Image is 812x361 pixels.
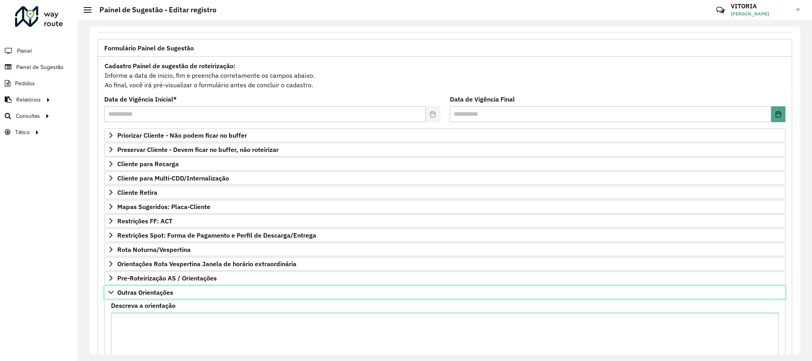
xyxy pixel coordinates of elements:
[104,94,177,104] label: Data de Vigência Inicial
[111,301,176,310] label: Descreva a orientação
[104,171,785,185] a: Cliente para Multi-CDD/Internalização
[104,243,785,256] a: Rota Noturna/Vespertina
[117,261,296,267] span: Orientações Rota Vespertina Janela de horário extraordinária
[104,186,785,199] a: Cliente Retira
[117,232,316,238] span: Restrições Spot: Forma de Pagamento e Perfil de Descarga/Entrega
[117,289,173,296] span: Outras Orientações
[104,229,785,242] a: Restrições Spot: Forma de Pagamento e Perfil de Descarga/Entrega
[104,214,785,228] a: Restrições FF: ACT
[104,200,785,213] a: Mapas Sugeridos: Placa-Cliente
[117,275,217,281] span: Pre-Roteirização AS / Orientações
[117,246,191,253] span: Rota Noturna/Vespertina
[104,143,785,156] a: Preservar Cliente - Devem ficar no buffer, não roteirizar
[92,6,216,14] h2: Painel de Sugestão - Editar registro
[15,128,30,136] span: Tático
[104,129,785,142] a: Priorizar Cliente - Não podem ficar no buffer
[104,61,785,90] div: Informe a data de inicio, fim e preencha corretamente os campos abaixo. Ao final, você irá pré-vi...
[117,218,172,224] span: Restrições FF: ACT
[117,189,157,196] span: Cliente Retira
[105,62,235,70] strong: Cadastro Painel de sugestão de roteirização:
[16,63,63,71] span: Painel de Sugestão
[17,47,32,55] span: Painel
[104,271,785,285] a: Pre-Roteirização AS / Orientações
[450,94,515,104] label: Data de Vigência Final
[117,132,247,138] span: Priorizar Cliente - Não podem ficar no buffer
[731,10,790,17] span: [PERSON_NAME]
[104,157,785,171] a: Cliente para Recarga
[104,45,194,51] span: Formulário Painel de Sugestão
[771,106,785,122] button: Choose Date
[117,175,229,181] span: Cliente para Multi-CDD/Internalização
[16,96,41,104] span: Relatórios
[15,79,35,88] span: Pedidos
[117,146,279,153] span: Preservar Cliente - Devem ficar no buffer, não roteirizar
[712,2,729,19] a: Contato Rápido
[117,204,210,210] span: Mapas Sugeridos: Placa-Cliente
[731,2,790,10] h3: VITORIA
[16,112,40,120] span: Consultas
[104,257,785,271] a: Orientações Rota Vespertina Janela de horário extraordinária
[104,286,785,299] a: Outras Orientações
[117,161,179,167] span: Cliente para Recarga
